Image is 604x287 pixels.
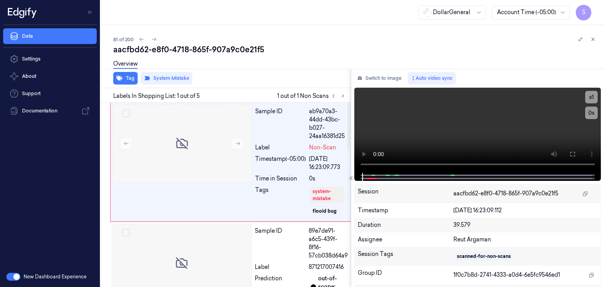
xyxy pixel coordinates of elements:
[3,103,97,119] a: Documentation
[358,235,454,244] div: Assignee
[113,92,200,100] span: Labels In Shopping List: 1 out of 5
[358,188,454,200] div: Session
[309,263,344,271] span: 871217007416
[453,235,597,244] div: Reut Argaman
[457,253,511,260] div: scanned-for-non-scans
[255,186,306,217] div: Tags
[122,229,130,237] button: Select row
[309,143,336,152] span: Non-Scan
[309,227,348,260] div: 89e7de91-a6c5-439f-8f16-57cb038d64a9
[113,36,134,43] span: 81 of 200
[408,72,456,85] button: Auto video sync
[113,72,138,85] button: Tag
[3,51,97,67] a: Settings
[358,269,454,281] div: Group ID
[309,155,347,171] div: [DATE] 16:23:09.773
[354,72,405,85] button: Switch to image
[309,107,347,140] div: ab9a70a3-44dd-43bc-b027-24aa16381d25
[255,155,306,171] div: Timestamp (-05:00)
[585,107,598,119] button: 0s
[453,189,558,198] span: aacfbd62-e8f0-4718-865f-907a9c0e21f5
[277,91,348,101] span: 1 out of 1 Non Scans
[255,175,306,183] div: Time in Session
[585,91,598,103] button: x1
[255,263,306,271] div: Label
[3,28,97,44] a: Data
[309,175,347,183] div: 0s
[113,60,138,69] a: Overview
[453,221,597,229] div: 39.579
[84,6,97,18] button: Toggle Navigation
[358,250,454,263] div: Session Tags
[113,44,598,55] div: aacfbd62-e8f0-4718-865f-907a9c0e21f5
[313,208,337,215] div: flooid bug
[122,109,130,117] button: Select row
[3,68,97,84] button: About
[255,227,306,260] div: Sample ID
[313,188,341,202] div: system-mistake
[141,72,192,85] button: System Mistake
[453,206,597,215] div: [DATE] 16:23:09.112
[255,143,306,152] div: Label
[576,5,591,20] button: S
[358,206,454,215] div: Timestamp
[453,271,560,279] span: 1f0c7b8d-2741-4333-a0d4-6e5fc9546ed1
[3,86,97,101] a: Support
[358,221,454,229] div: Duration
[255,107,306,140] div: Sample ID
